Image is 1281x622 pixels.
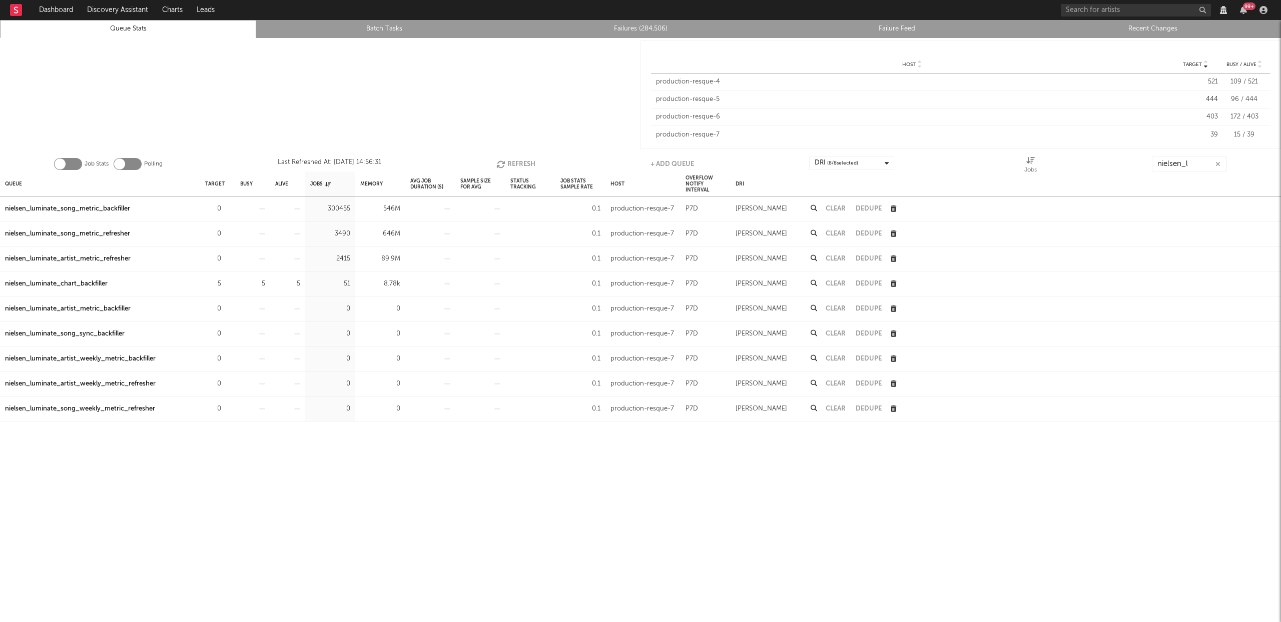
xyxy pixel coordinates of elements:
div: 0 [310,303,350,315]
div: 403 [1173,112,1218,122]
div: production-resque-7 [610,253,674,265]
div: 15 / 39 [1223,130,1265,140]
button: Clear [826,405,846,412]
div: Last Refreshed At: [DATE] 14:56:31 [278,156,381,171]
span: Target [1183,61,1202,67]
a: Failure Feed [774,23,1019,35]
div: P7D [686,303,698,315]
div: 0 [310,378,350,390]
div: Host [610,173,624,194]
div: Job Stats Sample Rate [560,173,600,194]
div: nielsen_luminate_artist_metric_backfiller [5,303,131,315]
div: Status Tracking [510,173,550,194]
div: 0 [205,228,221,240]
div: 51 [310,278,350,290]
div: 0 [205,253,221,265]
div: nielsen_luminate_chart_backfiller [5,278,108,290]
div: production-resque-6 [656,112,1168,122]
div: 0 [360,403,400,415]
div: Jobs [1024,164,1037,176]
div: P7D [686,378,698,390]
div: production-resque-7 [610,278,674,290]
div: 0 [205,328,221,340]
span: Busy / Alive [1226,61,1256,67]
div: production-resque-7 [610,303,674,315]
div: [PERSON_NAME] [736,378,787,390]
div: 0 [310,328,350,340]
div: 0.1 [560,403,600,415]
div: 99 + [1243,2,1255,10]
div: 0 [205,378,221,390]
div: P7D [686,203,698,215]
div: P7D [686,328,698,340]
div: 0 [205,303,221,315]
div: Sample Size For Avg [460,173,500,194]
div: 5 [240,278,265,290]
div: 0 [205,203,221,215]
div: 0.1 [560,328,600,340]
label: Job Stats [85,158,109,170]
button: Clear [826,280,846,287]
div: 0 [310,353,350,365]
button: Dedupe [856,380,882,387]
div: 0 [205,403,221,415]
button: + Add Queue [651,156,694,171]
div: 96 / 444 [1223,94,1265,104]
div: 0 [360,353,400,365]
div: Memory [360,173,383,194]
div: 546M [360,203,400,215]
div: production-resque-7 [656,130,1168,140]
div: production-resque-7 [610,378,674,390]
a: Recent Changes [1030,23,1275,35]
div: [PERSON_NAME] [736,353,787,365]
div: P7D [686,253,698,265]
div: 0 [360,328,400,340]
div: 0.1 [560,378,600,390]
div: production-resque-7 [610,203,674,215]
div: DRI [815,157,858,169]
button: Clear [826,380,846,387]
a: Failures (284,506) [518,23,763,35]
button: Clear [826,230,846,237]
div: 0 [205,353,221,365]
span: Host [902,61,916,67]
button: Dedupe [856,305,882,312]
div: 0 [360,303,400,315]
button: 99+ [1240,6,1247,14]
div: [PERSON_NAME] [736,403,787,415]
div: 5 [275,278,300,290]
div: Overflow Notify Interval [686,173,726,194]
div: Target [205,173,225,194]
div: 0.1 [560,353,600,365]
div: [PERSON_NAME] [736,278,787,290]
div: [PERSON_NAME] [736,303,787,315]
span: ( 8 / 8 selected) [827,157,858,169]
div: production-resque-7 [610,228,674,240]
div: nielsen_luminate_song_metric_backfiller [5,203,130,215]
div: 39 [1173,130,1218,140]
button: Clear [826,330,846,337]
div: Busy [240,173,253,194]
button: Clear [826,205,846,212]
div: [PERSON_NAME] [736,253,787,265]
div: P7D [686,278,698,290]
a: nielsen_luminate_artist_weekly_metric_backfiller [5,353,156,365]
a: nielsen_luminate_song_metric_refresher [5,228,130,240]
div: 8.78k [360,278,400,290]
div: [PERSON_NAME] [736,228,787,240]
div: 109 / 521 [1223,77,1265,87]
div: Queue [5,173,22,194]
a: nielsen_luminate_artist_metric_refresher [5,253,131,265]
div: 3490 [310,228,350,240]
div: 172 / 403 [1223,112,1265,122]
button: Dedupe [856,280,882,287]
button: Dedupe [856,330,882,337]
a: Queue Stats [6,23,251,35]
div: DRI [736,173,744,194]
div: 300455 [310,203,350,215]
div: production-resque-4 [656,77,1168,87]
div: 5 [205,278,221,290]
div: 89.9M [360,253,400,265]
div: 521 [1173,77,1218,87]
